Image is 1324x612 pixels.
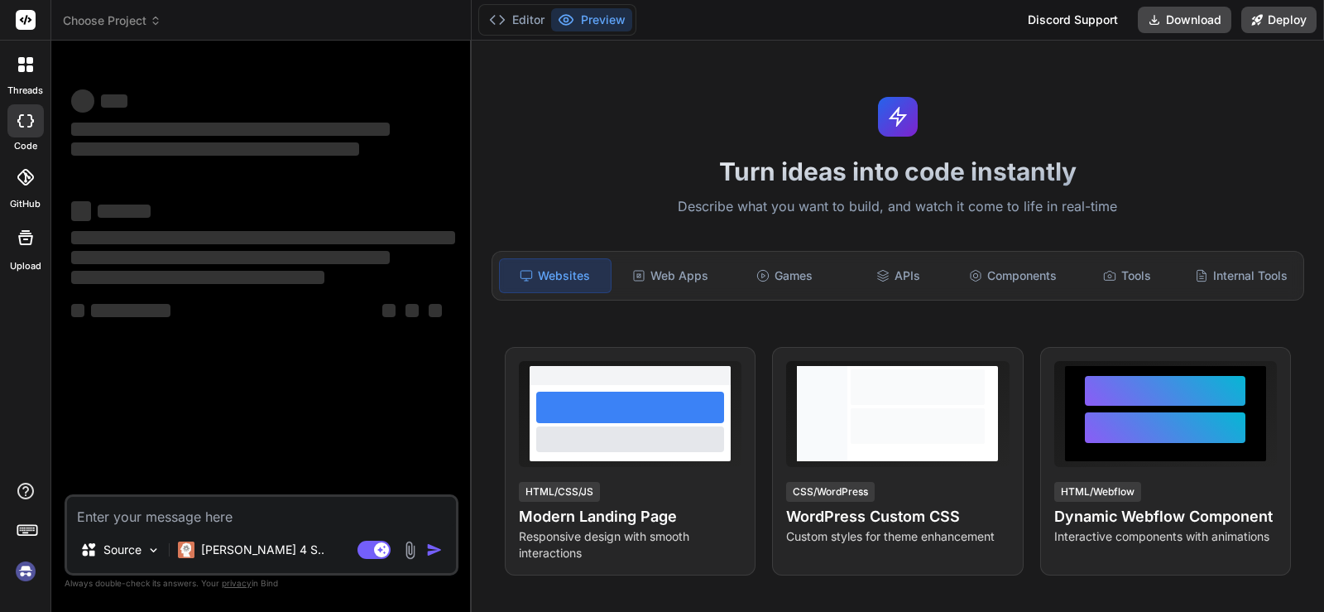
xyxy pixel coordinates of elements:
[14,139,37,153] label: code
[482,157,1314,186] h1: Turn ideas into code instantly
[71,89,94,113] span: ‌
[519,528,741,561] p: Responsive design with smooth interactions
[71,251,390,264] span: ‌
[201,542,324,558] p: [PERSON_NAME] 4 S..
[1138,7,1231,33] button: Download
[551,8,632,31] button: Preview
[729,258,840,293] div: Games
[71,142,359,156] span: ‌
[1054,528,1277,545] p: Interactive components with animations
[98,205,151,218] span: ‌
[957,258,1068,293] div: Components
[1186,258,1297,293] div: Internal Tools
[615,258,726,293] div: Web Apps
[482,8,551,31] button: Editor
[843,258,954,293] div: APIs
[1054,482,1141,502] div: HTML/Webflow
[1054,505,1277,528] h4: Dynamic Webflow Component
[71,271,324,284] span: ‌
[103,542,142,558] p: Source
[401,541,420,560] img: attachment
[786,528,1009,545] p: Custom styles for theme enhancement
[1018,7,1128,33] div: Discord Support
[519,482,600,502] div: HTML/CSS/JS
[405,304,419,317] span: ‌
[146,543,161,557] img: Pick Models
[7,84,43,98] label: threads
[519,505,741,528] h4: Modern Landing Page
[10,259,41,273] label: Upload
[178,542,194,558] img: Claude 4 Sonnet
[1072,258,1182,293] div: Tools
[71,123,390,136] span: ‌
[426,542,443,558] img: icon
[71,304,84,317] span: ‌
[499,258,612,293] div: Websites
[1241,7,1317,33] button: Deploy
[91,304,170,317] span: ‌
[101,94,127,108] span: ‌
[12,557,40,585] img: signin
[222,578,252,588] span: privacy
[71,231,455,244] span: ‌
[786,505,1009,528] h4: WordPress Custom CSS
[10,197,41,211] label: GitHub
[429,304,442,317] span: ‌
[482,196,1314,218] p: Describe what you want to build, and watch it come to life in real-time
[65,576,458,591] p: Always double-check its answers. Your in Bind
[786,482,875,502] div: CSS/WordPress
[63,12,161,29] span: Choose Project
[382,304,396,317] span: ‌
[71,201,91,221] span: ‌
